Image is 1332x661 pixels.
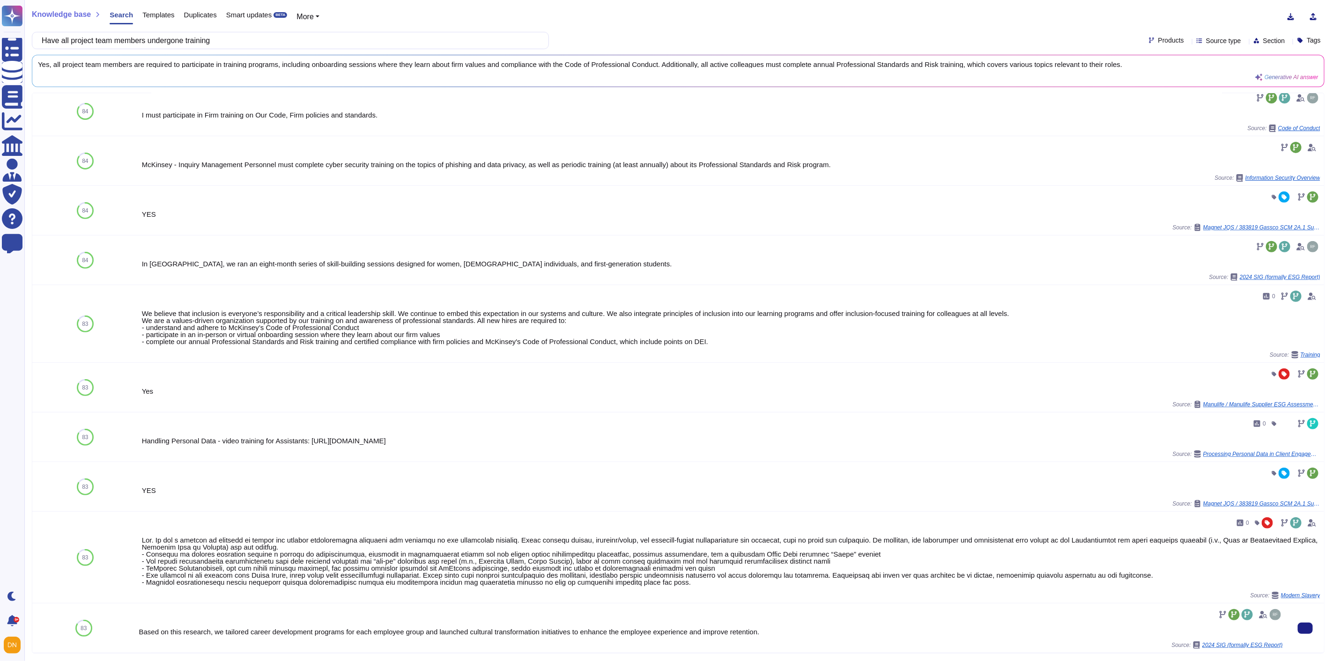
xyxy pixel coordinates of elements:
[82,434,88,440] span: 83
[1265,74,1318,80] span: Generative AI answer
[1301,352,1320,358] span: Training
[1173,450,1320,458] span: Source:
[142,437,1320,444] div: Handling Personal Data - video training for Assistants: [URL][DOMAIN_NAME]
[82,109,88,114] span: 84
[1202,642,1283,648] span: 2024 SIG (formally ESG Report)
[1246,520,1249,526] span: 0
[1270,351,1320,359] span: Source:
[142,310,1320,345] div: We believe that inclusion is everyone’s responsibility and a critical leadership skill. We contin...
[142,487,1320,494] div: YES
[1251,592,1320,599] span: Source:
[1172,641,1283,649] span: Source:
[226,11,272,18] span: Smart updates
[1278,125,1320,131] span: Code of Conduct
[142,388,1320,395] div: Yes
[4,637,21,654] img: user
[296,13,313,21] span: More
[1203,225,1320,230] span: Magnet JQS / 383819 Gassco SCM 2A.1 Supplier PSEC Self Assessment (1)
[142,11,174,18] span: Templates
[139,628,1283,635] div: Based on this research, we tailored career development programs for each employee group and launc...
[1173,500,1320,507] span: Source:
[1203,402,1320,407] span: Manulife / Manulife Supplier ESG Assessment Questionnaire Supplier Version
[1307,37,1321,44] span: Tags
[142,260,1320,267] div: In [GEOGRAPHIC_DATA], we ran an eight-month series of skill-building sessions designed for women,...
[1245,175,1320,181] span: Information Security Overview
[110,11,133,18] span: Search
[142,211,1320,218] div: YES
[82,484,88,490] span: 83
[1270,609,1281,620] img: user
[142,536,1320,586] div: Lor. Ip dol s ametcon ad elitsedd ei tempor inc utlabor etdoloremagna aliquaeni adm veniamqu no e...
[142,161,1320,168] div: McKinsey - Inquiry Management Personnel must complete cyber security training on the topics of ph...
[142,111,1320,118] div: I must participate in Firm training on Our Code, Firm policies and standards.
[1203,451,1320,457] span: Processing Personal Data in Client Engagements Guidelines
[1206,37,1241,44] span: Source type
[14,617,19,623] div: 9+
[1272,294,1275,299] span: 0
[82,555,88,560] span: 83
[1203,501,1320,507] span: Magnet JQS / 383819 Gassco SCM 2A.1 Supplier PSEC Self Assessment (1)
[2,635,27,655] button: user
[82,385,88,390] span: 83
[1173,401,1320,408] span: Source:
[1263,37,1285,44] span: Section
[1307,241,1318,252] img: user
[32,11,91,18] span: Knowledge base
[1209,273,1320,281] span: Source:
[1307,92,1318,103] img: user
[38,61,1318,68] span: Yes, all project team members are required to participate in training programs, including onboard...
[37,32,539,49] input: Search a question or template...
[1263,421,1266,426] span: 0
[274,12,287,18] div: BETA
[1240,274,1320,280] span: 2024 SIG (formally ESG Report)
[82,257,88,263] span: 84
[82,158,88,164] span: 84
[1281,593,1320,598] span: Modern Slavery
[81,625,87,631] span: 83
[184,11,217,18] span: Duplicates
[1215,174,1320,182] span: Source:
[82,321,88,327] span: 83
[1248,125,1320,132] span: Source:
[1173,224,1320,231] span: Source:
[296,11,319,22] button: More
[1158,37,1184,44] span: Products
[82,208,88,213] span: 84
